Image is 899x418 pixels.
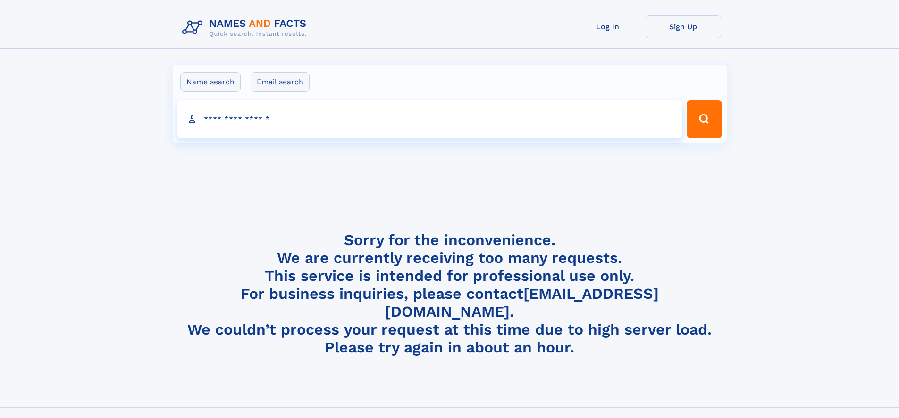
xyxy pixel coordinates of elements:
[646,15,721,38] a: Sign Up
[687,100,722,138] button: Search Button
[178,15,314,41] img: Logo Names and Facts
[570,15,646,38] a: Log In
[180,72,241,92] label: Name search
[251,72,310,92] label: Email search
[178,231,721,357] h4: Sorry for the inconvenience. We are currently receiving too many requests. This service is intend...
[177,100,683,138] input: search input
[385,285,659,320] a: [EMAIL_ADDRESS][DOMAIN_NAME]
